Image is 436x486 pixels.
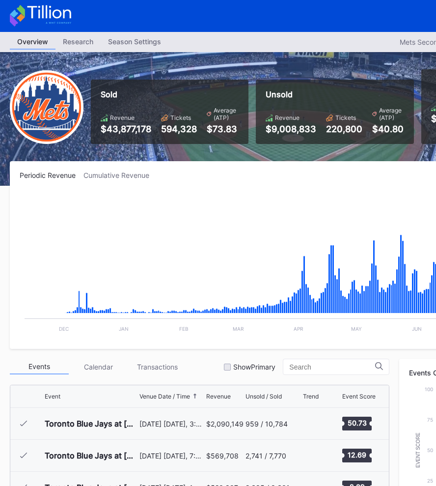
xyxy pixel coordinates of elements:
text: Dec [59,326,69,332]
div: Cumulative Revenue [83,171,157,179]
div: $9,008,833 [266,124,316,134]
input: Search [289,363,375,371]
svg: Chart title [303,443,332,468]
text: Apr [294,326,303,332]
div: 2,741 / 7,770 [245,452,286,460]
text: Feb [179,326,189,332]
div: $73.83 [207,124,239,134]
div: Event Score [342,393,376,400]
div: $40.80 [372,124,404,134]
div: Sold [101,89,239,99]
div: Tickets [335,114,356,121]
svg: Chart title [303,411,332,436]
text: Jan [119,326,129,332]
div: Research [55,34,101,49]
div: Transactions [128,359,187,374]
div: $569,708 [206,452,239,460]
a: Overview [10,34,55,50]
img: New-York-Mets-Transparent.png [10,70,83,144]
div: Average (ATP) [214,107,239,121]
text: 100 [425,386,433,392]
a: Research [55,34,101,50]
text: 50 [427,447,433,453]
div: [DATE] [DATE], 7:10PM [139,452,204,460]
div: Trend [303,393,319,400]
div: 594,328 [161,124,197,134]
div: Periodic Revenue [20,171,83,179]
div: Revenue [275,114,300,121]
div: $43,877,178 [101,124,151,134]
text: May [351,326,362,332]
div: Tickets [170,114,191,121]
div: Venue Date / Time [139,393,190,400]
div: Unsold / Sold [245,393,282,400]
div: Average (ATP) [379,107,404,121]
text: 12.69 [348,451,366,459]
div: Revenue [110,114,135,121]
div: Show Primary [233,363,275,371]
text: 50.73 [348,419,367,427]
div: Calendar [69,359,128,374]
text: Mar [233,326,244,332]
div: Revenue [206,393,231,400]
div: Toronto Blue Jays at [US_STATE] Mets ([PERSON_NAME] Players Pin Giveaway) [45,451,137,460]
div: Events [10,359,69,374]
div: Unsold [266,89,404,99]
div: $2,090,149 [206,420,244,428]
text: Jun [412,326,422,332]
text: 75 [427,417,433,423]
div: 220,800 [326,124,362,134]
a: Season Settings [101,34,168,50]
div: Toronto Blue Jays at [US_STATE] Mets (Mets Opening Day) [45,419,137,429]
text: Event Score [415,432,421,468]
div: [DATE] [DATE], 3:10PM [139,420,204,428]
text: 25 [427,478,433,484]
div: Event [45,393,60,400]
div: 959 / 10,784 [245,420,288,428]
div: Season Settings [101,34,168,49]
